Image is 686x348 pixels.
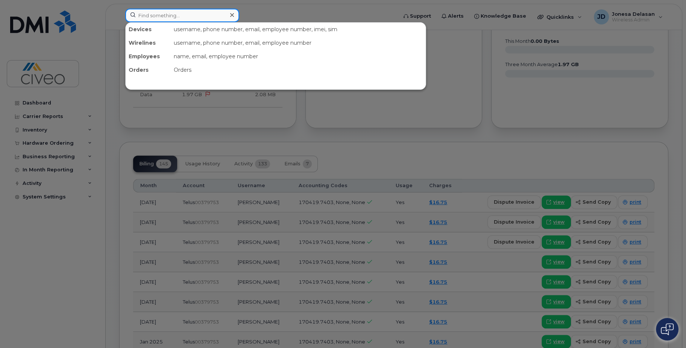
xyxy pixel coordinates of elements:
div: Employees [126,50,171,63]
img: Open chat [661,323,674,335]
div: username, phone number, email, employee number, imei, sim [171,23,426,36]
div: Devices [126,23,171,36]
div: username, phone number, email, employee number [171,36,426,50]
div: Orders [126,63,171,77]
div: Orders [171,63,426,77]
div: name, email, employee number [171,50,426,63]
div: Wirelines [126,36,171,50]
input: Find something... [125,9,239,22]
